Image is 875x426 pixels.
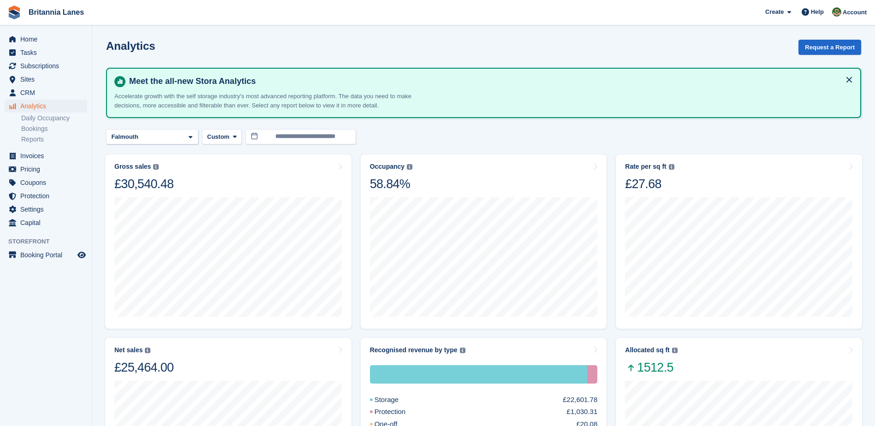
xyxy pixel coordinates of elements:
[21,124,87,133] a: Bookings
[407,164,412,170] img: icon-info-grey-7440780725fd019a000dd9b08b2336e03edf1995a4989e88bcd33f0948082b44.svg
[625,346,669,354] div: Allocated sq ft
[5,86,87,99] a: menu
[114,163,151,171] div: Gross sales
[7,6,21,19] img: stora-icon-8386f47178a22dfd0bd8f6a31ec36ba5ce8667c1dd55bd0f319d3a0aa187defe.svg
[5,33,87,46] a: menu
[5,59,87,72] a: menu
[76,249,87,260] a: Preview store
[5,248,87,261] a: menu
[20,149,76,162] span: Invoices
[20,86,76,99] span: CRM
[5,203,87,216] a: menu
[114,346,143,354] div: Net sales
[20,33,76,46] span: Home
[8,237,92,246] span: Storefront
[110,132,142,142] div: Falmouth
[20,203,76,216] span: Settings
[370,407,428,417] div: Protection
[202,129,242,144] button: Custom
[567,407,598,417] div: £1,030.31
[20,189,76,202] span: Protection
[20,216,76,229] span: Capital
[20,248,76,261] span: Booking Portal
[587,365,597,384] div: Protection
[207,132,229,142] span: Custom
[625,176,674,192] div: £27.68
[145,348,150,353] img: icon-info-grey-7440780725fd019a000dd9b08b2336e03edf1995a4989e88bcd33f0948082b44.svg
[114,176,173,192] div: £30,540.48
[20,163,76,176] span: Pricing
[370,395,421,405] div: Storage
[20,73,76,86] span: Sites
[843,8,867,17] span: Account
[5,216,87,229] a: menu
[20,46,76,59] span: Tasks
[625,360,677,375] span: 1512.5
[669,164,674,170] img: icon-info-grey-7440780725fd019a000dd9b08b2336e03edf1995a4989e88bcd33f0948082b44.svg
[106,40,155,52] h2: Analytics
[20,59,76,72] span: Subscriptions
[832,7,841,17] img: Sam Wooldridge
[563,395,597,405] div: £22,601.78
[765,7,784,17] span: Create
[5,149,87,162] a: menu
[21,135,87,144] a: Reports
[370,365,588,384] div: Storage
[20,100,76,112] span: Analytics
[370,176,412,192] div: 58.84%
[811,7,824,17] span: Help
[672,348,678,353] img: icon-info-grey-7440780725fd019a000dd9b08b2336e03edf1995a4989e88bcd33f0948082b44.svg
[5,73,87,86] a: menu
[798,40,861,55] button: Request a Report
[5,176,87,189] a: menu
[625,163,666,171] div: Rate per sq ft
[20,176,76,189] span: Coupons
[5,46,87,59] a: menu
[114,92,437,110] p: Accelerate growth with the self storage industry's most advanced reporting platform. The data you...
[125,76,853,87] h4: Meet the all-new Stora Analytics
[5,189,87,202] a: menu
[114,360,173,375] div: £25,464.00
[460,348,465,353] img: icon-info-grey-7440780725fd019a000dd9b08b2336e03edf1995a4989e88bcd33f0948082b44.svg
[25,5,88,20] a: Britannia Lanes
[153,164,159,170] img: icon-info-grey-7440780725fd019a000dd9b08b2336e03edf1995a4989e88bcd33f0948082b44.svg
[21,114,87,123] a: Daily Occupancy
[370,163,405,171] div: Occupancy
[5,100,87,112] a: menu
[370,346,458,354] div: Recognised revenue by type
[5,163,87,176] a: menu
